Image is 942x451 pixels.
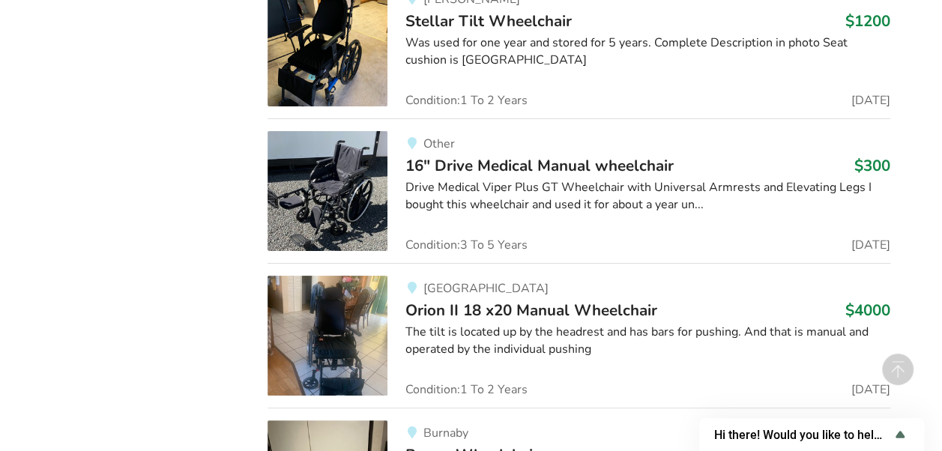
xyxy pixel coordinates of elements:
[845,300,890,320] h3: $4000
[714,428,891,442] span: Hi there! Would you like to help us improve AssistList?
[851,239,890,251] span: [DATE]
[405,384,528,396] span: Condition: 1 To 2 Years
[845,11,890,31] h3: $1200
[268,263,890,408] a: mobility-orion ii 18 x20 manual wheelchair[GEOGRAPHIC_DATA]Orion II 18 x20 Manual Wheelchair$4000...
[268,118,890,263] a: mobility-16" drive medical manual wheelchairOther16" Drive Medical Manual wheelchair$300Drive Med...
[423,136,454,152] span: Other
[405,155,674,176] span: 16" Drive Medical Manual wheelchair
[405,324,890,358] div: The tilt is located up by the headrest and has bars for pushing. And that is manual and operated ...
[405,34,890,69] div: Was used for one year and stored for 5 years. Complete Description in photo Seat cushion is [GEOG...
[405,179,890,214] div: Drive Medical Viper Plus GT Wheelchair with Universal Armrests and Elevating Legs I bought this w...
[714,426,909,444] button: Show survey - Hi there! Would you like to help us improve AssistList?
[405,300,657,321] span: Orion II 18 x20 Manual Wheelchair
[423,425,468,441] span: Burnaby
[851,384,890,396] span: [DATE]
[851,94,890,106] span: [DATE]
[405,10,572,31] span: Stellar Tilt Wheelchair
[405,239,528,251] span: Condition: 3 To 5 Years
[405,94,528,106] span: Condition: 1 To 2 Years
[268,131,387,251] img: mobility-16" drive medical manual wheelchair
[854,156,890,175] h3: $300
[268,276,387,396] img: mobility-orion ii 18 x20 manual wheelchair
[423,280,548,297] span: [GEOGRAPHIC_DATA]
